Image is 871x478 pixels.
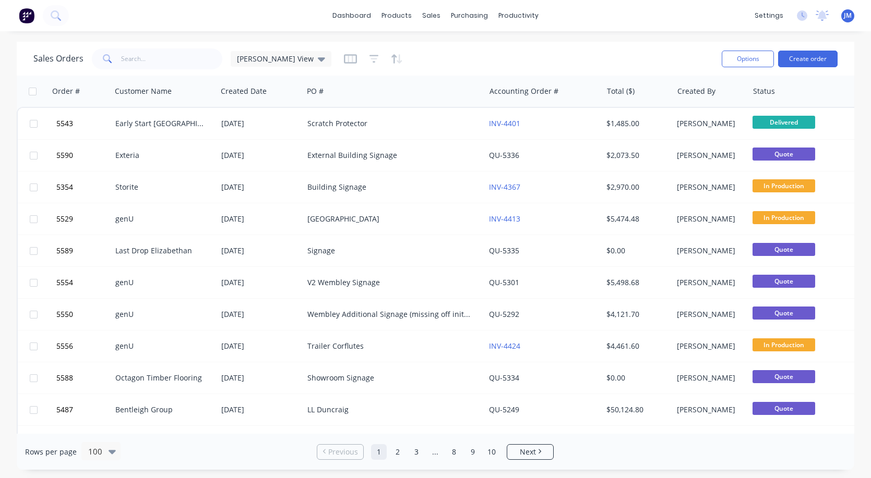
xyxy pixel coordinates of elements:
div: $4,461.60 [606,341,665,351]
span: Delivered [753,116,815,129]
div: productivity [493,8,544,23]
a: QU-5292 [489,309,519,319]
div: Building Signage [307,182,472,192]
ul: Pagination [313,444,558,460]
div: $2,970.00 [606,182,665,192]
div: [DATE] [221,214,299,224]
span: 5588 [56,373,73,383]
span: 5354 [56,182,73,192]
span: Quote [753,307,815,320]
div: [DATE] [221,405,299,415]
div: [PERSON_NAME] [677,246,741,256]
div: [PERSON_NAME] [677,118,741,129]
div: $0.00 [606,373,665,383]
div: genU [115,214,208,224]
div: [DATE] [221,118,299,129]
div: [DATE] [221,373,299,383]
div: External Building Signage [307,150,472,161]
div: [PERSON_NAME] [677,373,741,383]
button: 5529 [53,203,115,235]
button: 5550 [53,299,115,330]
div: [PERSON_NAME] [677,150,741,161]
div: [PERSON_NAME] [677,277,741,288]
div: Status [753,86,775,96]
a: Page 10 [484,444,499,460]
button: 5589 [53,235,115,266]
span: In Production [753,179,815,192]
div: Trailer Corflutes [307,341,472,351]
a: QU-5249 [489,405,519,414]
button: Create order [778,51,838,67]
img: Factory [19,8,34,23]
div: [PERSON_NAME] [677,214,741,224]
button: 5354 [53,171,115,203]
div: $50,124.80 [606,405,665,415]
button: 5590 [53,140,115,171]
div: PO # [307,86,324,96]
a: QU-5335 [489,246,519,255]
div: Accounting Order # [490,86,558,96]
div: LL Duncraig [307,405,472,415]
div: Order # [52,86,80,96]
a: INV-4413 [489,214,520,224]
div: sales [417,8,446,23]
a: Page 8 [446,444,462,460]
a: QU-5301 [489,277,519,287]
span: 5589 [56,246,73,256]
div: Signage [307,246,472,256]
div: Bentleigh Group [115,405,208,415]
span: 5550 [56,309,73,320]
a: Previous page [317,447,363,457]
div: Octagon Timber Flooring [115,373,208,383]
div: Early Start [GEOGRAPHIC_DATA] [115,118,208,129]
div: Customer Name [115,86,172,96]
span: 5556 [56,341,73,351]
div: [DATE] [221,309,299,320]
a: Page 9 [465,444,481,460]
div: V2 Wembley Signage [307,277,472,288]
div: Wembley Additional Signage (missing off initial quote) [307,309,472,320]
div: Last Drop Elizabethan [115,246,208,256]
a: Jump forward [427,444,443,460]
span: Quote [753,370,815,383]
button: 5487 [53,394,115,425]
a: INV-4424 [489,341,520,351]
h1: Sales Orders [33,54,83,64]
div: $2,073.50 [606,150,665,161]
div: Created Date [221,86,267,96]
a: INV-4367 [489,182,520,192]
div: purchasing [446,8,493,23]
button: 5554 [53,267,115,298]
a: Page 1 is your current page [371,444,387,460]
div: $1,485.00 [606,118,665,129]
div: [DATE] [221,277,299,288]
div: [PERSON_NAME] [677,405,741,415]
a: Page 2 [390,444,405,460]
span: 5487 [56,405,73,415]
a: INV-4401 [489,118,520,128]
button: 5543 [53,108,115,139]
div: $0.00 [606,246,665,256]
button: 5556 [53,330,115,362]
div: $5,498.68 [606,277,665,288]
div: [DATE] [221,182,299,192]
div: $5,474.48 [606,214,665,224]
span: 5554 [56,277,73,288]
span: Quote [753,402,815,415]
div: genU [115,341,208,351]
div: Exteria [115,150,208,161]
div: [GEOGRAPHIC_DATA] [307,214,472,224]
div: Scratch Protector [307,118,472,129]
input: Search... [121,48,223,69]
a: dashboard [327,8,376,23]
span: [PERSON_NAME] View [237,53,314,64]
a: Page 3 [409,444,424,460]
div: Total ($) [607,86,635,96]
span: Rows per page [25,447,77,457]
div: [DATE] [221,341,299,351]
div: Created By [677,86,715,96]
a: QU-5336 [489,150,519,160]
div: [PERSON_NAME] [677,309,741,320]
div: Storite [115,182,208,192]
a: Next page [507,447,553,457]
